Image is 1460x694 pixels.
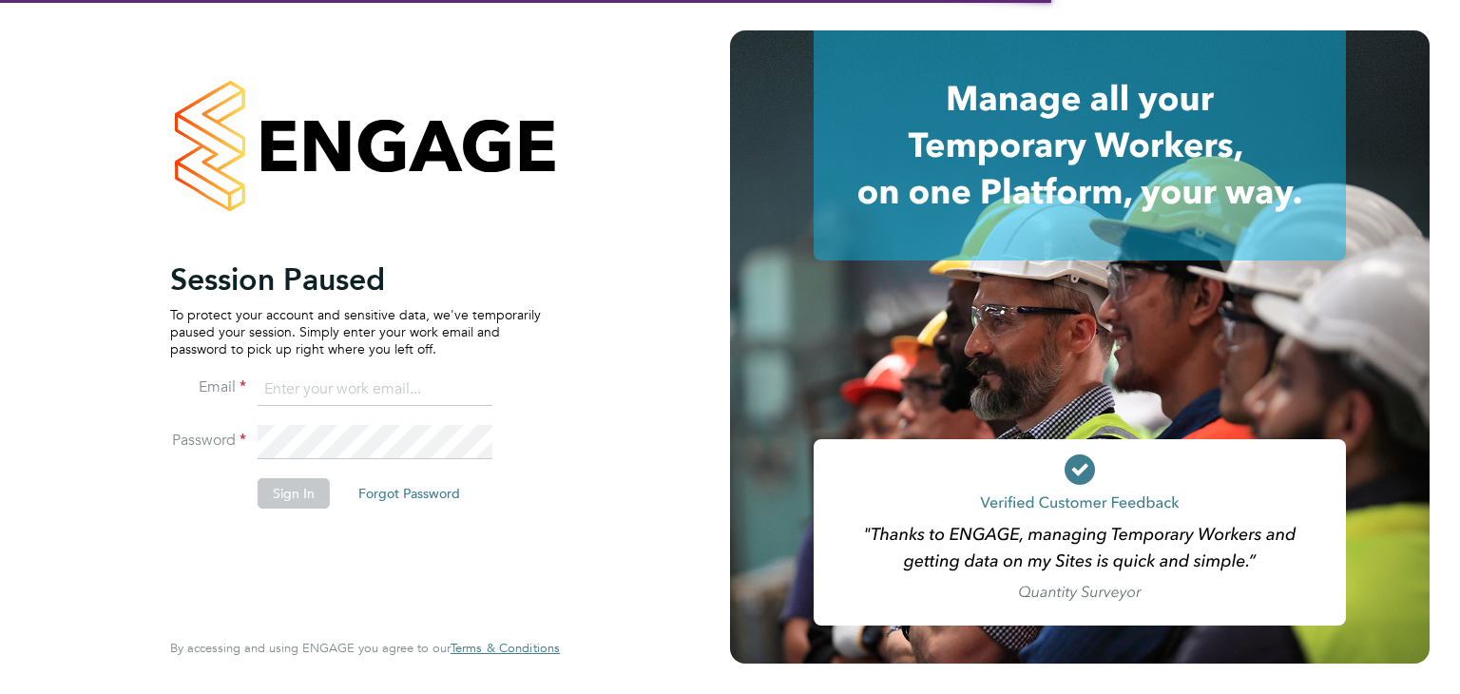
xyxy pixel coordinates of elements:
button: Forgot Password [343,478,475,509]
span: Terms & Conditions [451,640,560,656]
input: Enter your work email... [258,373,492,407]
h2: Session Paused [170,260,541,299]
p: To protect your account and sensitive data, we've temporarily paused your session. Simply enter y... [170,306,541,358]
button: Sign In [258,478,330,509]
span: By accessing and using ENGAGE you agree to our [170,640,560,656]
label: Email [170,377,246,397]
label: Password [170,431,246,451]
a: Terms & Conditions [451,641,560,656]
